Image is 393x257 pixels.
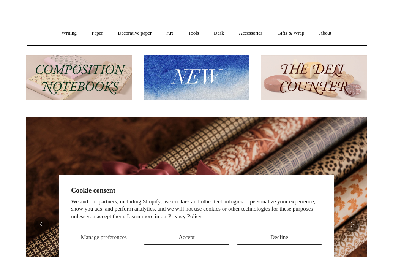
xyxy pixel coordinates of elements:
button: Previous [34,217,49,232]
a: Art [160,23,180,43]
a: Gifts & Wrap [270,23,311,43]
img: 202302 Composition ledgers.jpg__PID:69722ee6-fa44-49dd-a067-31375e5d54ec [26,55,132,100]
img: The Deli Counter [261,55,367,100]
a: Tools [181,23,206,43]
a: Privacy Policy [168,213,202,219]
button: Decline [237,230,322,245]
a: Accessories [232,23,269,43]
button: Manage preferences [71,230,136,245]
a: Paper [85,23,110,43]
a: Writing [55,23,84,43]
h2: Cookie consent [71,187,322,195]
a: Decorative paper [111,23,158,43]
button: Accept [144,230,229,245]
p: We and our partners, including Shopify, use cookies and other technologies to personalize your ex... [71,198,322,221]
button: Next [344,217,360,232]
span: Manage preferences [81,234,127,240]
img: New.jpg__PID:f73bdf93-380a-4a35-bcfe-7823039498e1 [144,55,249,100]
a: About [312,23,338,43]
a: Desk [207,23,231,43]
